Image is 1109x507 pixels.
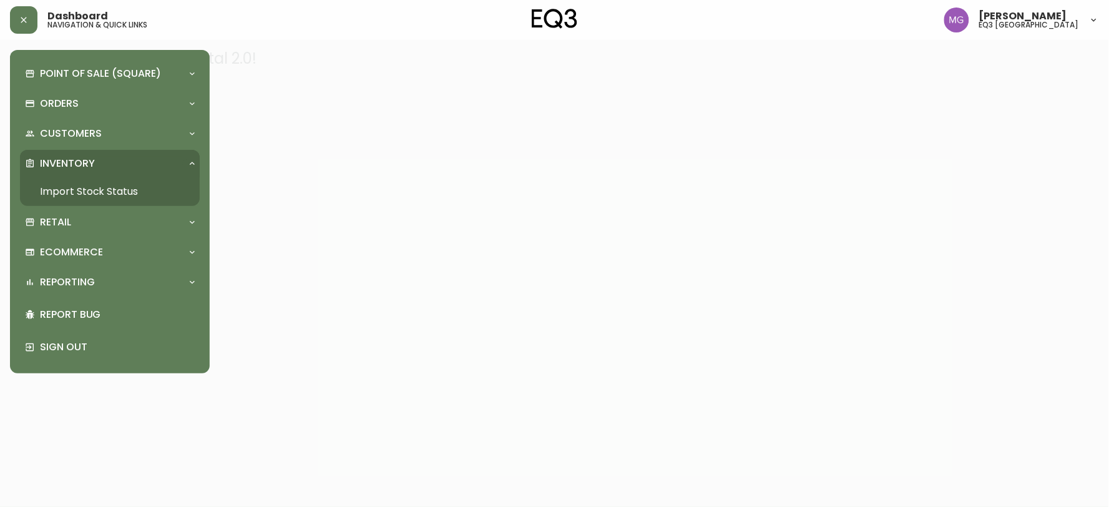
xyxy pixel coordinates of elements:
[40,308,195,322] p: Report Bug
[20,239,200,266] div: Ecommerce
[40,127,102,140] p: Customers
[20,60,200,87] div: Point of Sale (Square)
[20,331,200,363] div: Sign Out
[20,209,200,236] div: Retail
[20,120,200,147] div: Customers
[979,11,1067,21] span: [PERSON_NAME]
[40,157,95,170] p: Inventory
[20,268,200,296] div: Reporting
[40,67,161,81] p: Point of Sale (Square)
[979,21,1079,29] h5: eq3 [GEOGRAPHIC_DATA]
[40,245,103,259] p: Ecommerce
[40,275,95,289] p: Reporting
[40,97,79,111] p: Orders
[20,298,200,331] div: Report Bug
[20,150,200,177] div: Inventory
[944,7,969,32] img: de8837be2a95cd31bb7c9ae23fe16153
[532,9,578,29] img: logo
[20,177,200,206] a: Import Stock Status
[47,11,108,21] span: Dashboard
[47,21,147,29] h5: navigation & quick links
[40,215,71,229] p: Retail
[40,340,195,354] p: Sign Out
[20,90,200,117] div: Orders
